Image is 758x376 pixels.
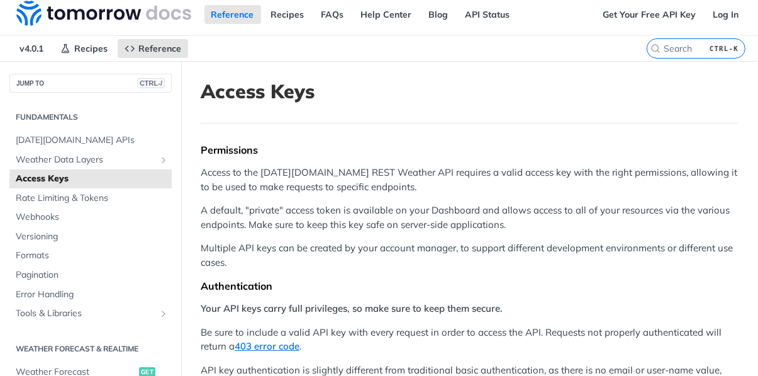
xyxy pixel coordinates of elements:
[159,155,169,165] button: Show subpages for Weather Data Layers
[315,5,351,24] a: FAQs
[706,42,742,55] kbd: CTRL-K
[9,189,172,208] a: Rate Limiting & Tokens
[16,249,169,262] span: Formats
[706,5,745,24] a: Log In
[596,5,703,24] a: Get Your Free API Key
[201,144,738,156] div: Permissions
[9,111,172,123] h2: Fundamentals
[201,203,738,232] p: A default, "private" access token is available on your Dashboard and allows access to all of your...
[74,43,108,54] span: Recipes
[9,227,172,246] a: Versioning
[9,169,172,188] a: Access Keys
[201,241,738,270] p: Multiple API keys can be created by your account manager, to support different development enviro...
[16,134,169,147] span: [DATE][DOMAIN_NAME] APIs
[235,340,299,352] a: 403 error code
[650,43,660,54] svg: Search
[16,154,155,166] span: Weather Data Layers
[53,39,114,58] a: Recipes
[264,5,311,24] a: Recipes
[137,78,165,88] span: CTRL-/
[204,5,261,24] a: Reference
[9,285,172,304] a: Error Handling
[16,211,169,224] span: Webhooks
[118,39,188,58] a: Reference
[422,5,455,24] a: Blog
[201,326,738,354] p: Be sure to include a valid API key with every request in order to access the API. Requests not pr...
[13,39,50,58] span: v4.0.1
[16,307,155,320] span: Tools & Libraries
[9,266,172,285] a: Pagination
[16,288,169,301] span: Error Handling
[16,231,169,243] span: Versioning
[16,192,169,205] span: Rate Limiting & Tokens
[16,269,169,282] span: Pagination
[9,208,172,227] a: Webhooks
[9,304,172,323] a: Tools & LibrariesShow subpages for Tools & Libraries
[201,280,738,292] div: Authentication
[138,43,181,54] span: Reference
[201,302,503,314] strong: Your API keys carry full privileges, so make sure to keep them secure.
[16,1,191,26] img: Tomorrow.io Weather API Docs
[9,246,172,265] a: Formats
[9,74,172,93] button: JUMP TOCTRL-/
[201,80,738,103] h1: Access Keys
[459,5,517,24] a: API Status
[354,5,419,24] a: Help Center
[159,309,169,319] button: Show subpages for Tools & Libraries
[9,343,172,355] h2: Weather Forecast & realtime
[9,151,172,169] a: Weather Data LayersShow subpages for Weather Data Layers
[16,173,169,185] span: Access Keys
[201,166,738,194] p: Access to the [DATE][DOMAIN_NAME] REST Weather API requires a valid access key with the right per...
[9,131,172,150] a: [DATE][DOMAIN_NAME] APIs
